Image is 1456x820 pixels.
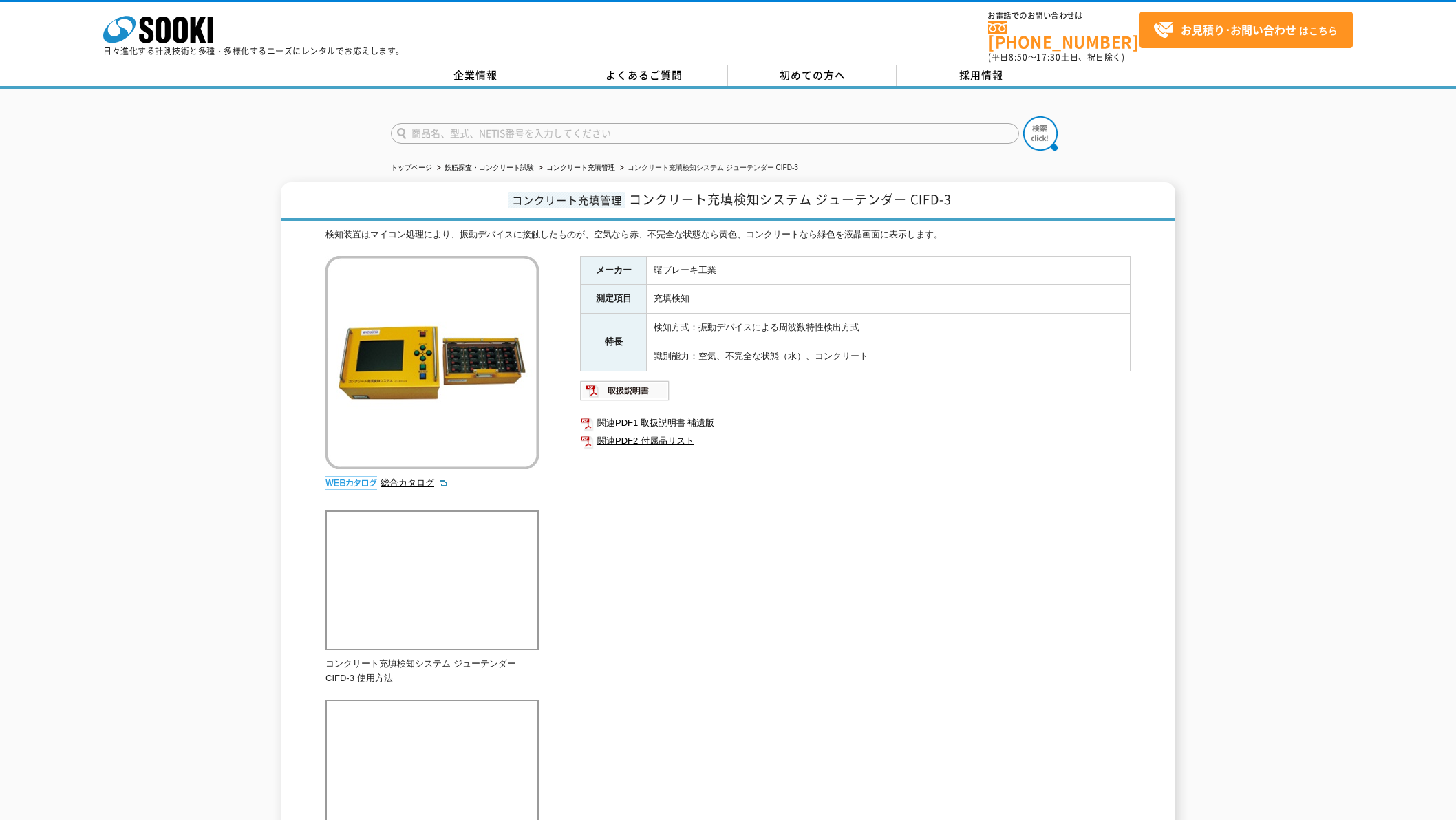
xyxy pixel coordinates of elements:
[325,476,377,490] img: webカタログ
[988,12,1139,20] span: お電話でのお問い合わせは
[581,314,647,371] th: 特長
[508,192,625,208] span: コンクリート充填管理
[580,432,1131,450] a: 関連PDF2 付属品リスト
[381,477,448,488] a: 総合カタログ
[988,51,1124,63] span: (平日 ～ 土日、祝日除く)
[780,67,846,83] span: 初めての方へ
[580,380,670,402] img: 取扱説明書
[325,256,539,469] img: コンクリート充填検知システム ジューテンダー CIFD-3
[581,256,647,285] th: メーカー
[1023,116,1058,151] img: btn_search.png
[391,123,1019,144] input: 商品名、型式、NETIS番号を入力してください
[617,161,798,175] li: コンクリート充填検知システム ジューテンダー CIFD-3
[325,228,1131,242] div: 検知装置はマイコン処理により、振動デバイスに接触したものが、空気なら赤、不完全な状態なら黄色、コンクリートなら緑色を液晶画面に表示します。
[391,65,559,86] a: 企業情報
[728,65,897,86] a: 初めての方へ
[647,314,1131,371] td: 検知方式：振動デバイスによる周波数特性検出方式 識別能力：空気、不完全な状態（水）、コンクリート
[445,164,534,171] a: 鉄筋探査・コンクリート試験
[580,414,1131,432] a: 関連PDF1 取扱説明書 補遺版
[103,47,405,55] p: 日々進化する計測技術と多種・多様化するニーズにレンタルでお応えします。
[647,285,1131,314] td: 充填検知
[1009,51,1028,63] span: 8:50
[391,164,432,171] a: トップページ
[546,164,615,171] a: コンクリート充填管理
[988,21,1139,50] a: [PHONE_NUMBER]
[580,389,670,399] a: 取扱説明書
[629,190,952,208] span: コンクリート充填検知システム ジューテンダー CIFD-3
[581,285,647,314] th: 測定項目
[1139,12,1353,48] a: お見積り･お問い合わせはこちら
[897,65,1065,86] a: 採用情報
[325,657,539,686] p: コンクリート充填検知システム ジューテンダー CIFD-3 使用方法
[559,65,728,86] a: よくあるご質問
[1181,21,1296,38] strong: お見積り･お問い合わせ
[647,256,1131,285] td: 曙ブレーキ工業
[1036,51,1061,63] span: 17:30
[1153,20,1338,41] span: はこちら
